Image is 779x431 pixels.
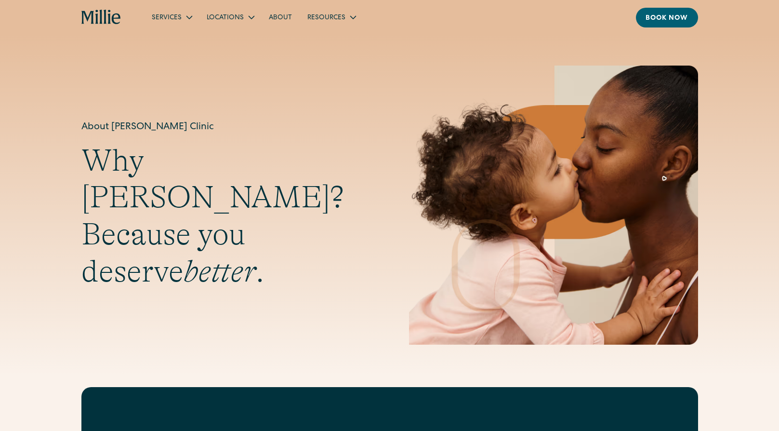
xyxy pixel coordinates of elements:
[144,9,199,25] div: Services
[184,254,256,289] em: better
[81,142,370,290] h2: Why [PERSON_NAME]? Because you deserve .
[409,66,698,345] img: Mother and baby sharing a kiss, highlighting the emotional bond and nurturing care at the heart o...
[199,9,261,25] div: Locations
[261,9,300,25] a: About
[646,13,688,24] div: Book now
[81,10,121,25] a: home
[307,13,345,23] div: Resources
[152,13,182,23] div: Services
[300,9,363,25] div: Resources
[81,120,370,135] h1: About [PERSON_NAME] Clinic
[636,8,698,27] a: Book now
[207,13,244,23] div: Locations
